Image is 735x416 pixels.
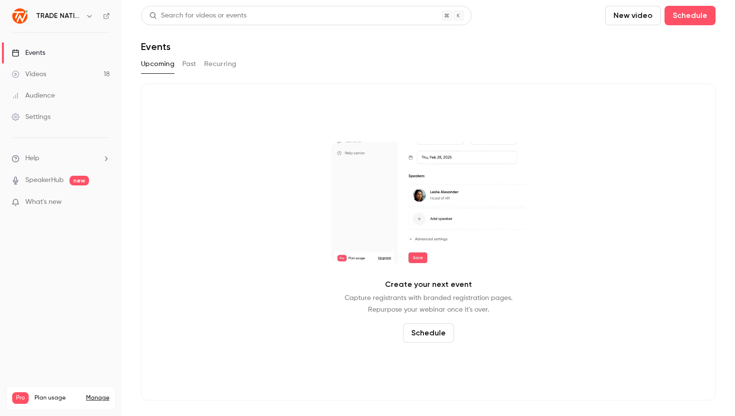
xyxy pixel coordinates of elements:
[12,48,45,58] div: Events
[665,6,716,25] button: Schedule
[141,41,171,52] h1: Events
[345,292,512,316] p: Capture registrants with branded registration pages. Repurpose your webinar once it's over.
[605,6,661,25] button: New video
[36,11,82,21] h6: TRADE NATION
[182,56,196,72] button: Past
[12,69,46,79] div: Videos
[70,176,89,185] span: new
[98,198,110,207] iframe: Noticeable Trigger
[86,394,109,402] a: Manage
[12,392,29,404] span: Pro
[149,11,246,21] div: Search for videos or events
[25,175,64,185] a: SpeakerHub
[35,394,80,402] span: Plan usage
[12,8,28,24] img: TRADE NATION
[204,56,237,72] button: Recurring
[12,153,110,164] li: help-dropdown-opener
[25,197,62,207] span: What's new
[403,323,454,343] button: Schedule
[12,112,51,122] div: Settings
[141,56,175,72] button: Upcoming
[12,91,55,100] div: Audience
[25,153,39,164] span: Help
[385,279,472,290] p: Create your next event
